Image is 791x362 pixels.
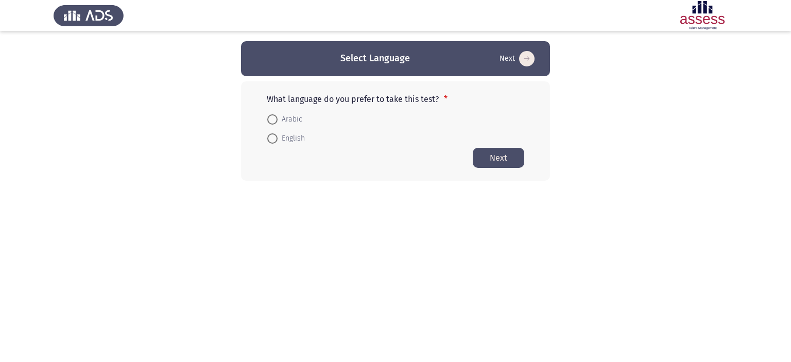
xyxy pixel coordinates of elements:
[473,148,524,168] button: Start assessment
[667,1,737,30] img: Assessment logo of ASSESS Focus 4 Module Assessment (EN/AR) (Basic - IB)
[278,132,305,145] span: English
[496,50,538,67] button: Start assessment
[54,1,124,30] img: Assess Talent Management logo
[278,113,302,126] span: Arabic
[340,52,410,65] h3: Select Language
[267,94,524,104] p: What language do you prefer to take this test?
